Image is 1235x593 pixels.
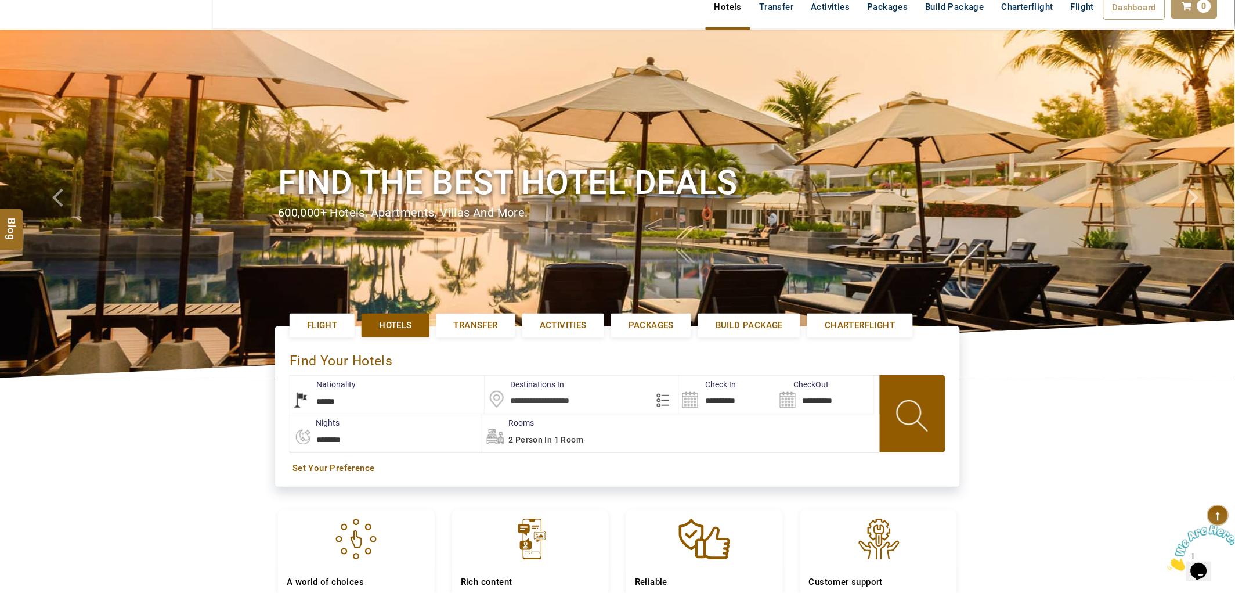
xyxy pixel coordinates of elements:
h1: Find the best hotel deals [278,161,957,204]
label: nights [290,417,340,429]
img: Chat attention grabber [5,5,77,51]
a: Set Your Preference [292,462,943,475]
span: Hotels [379,319,411,332]
input: Search [777,376,873,414]
a: Transfer [436,314,515,337]
input: Search [679,376,776,414]
span: Blog [4,218,19,228]
span: Charterflight [825,319,895,332]
span: Flight [307,319,337,332]
label: Destinations In [485,379,565,390]
iframe: chat widget [1163,520,1235,576]
a: Build Package [698,314,800,337]
a: Packages [611,314,691,337]
div: Find Your Hotels [290,341,945,375]
span: 1 [5,5,9,15]
div: 600,000+ hotels, apartments, villas and more. [278,204,957,221]
span: Packages [629,319,674,332]
a: Flight [290,314,355,337]
label: Check In [679,379,736,390]
h4: Reliable [635,577,774,588]
span: Transfer [454,319,498,332]
label: Nationality [290,379,356,390]
h4: Customer support [809,577,948,588]
h4: Rich content [461,577,600,588]
h4: A world of choices [287,577,426,588]
a: Charterflight [807,314,912,337]
span: Dashboard [1113,2,1157,13]
span: Activities [540,319,587,332]
a: Hotels [362,314,429,337]
label: Rooms [482,417,534,429]
a: Activities [522,314,604,337]
span: Build Package [716,319,783,332]
span: Charterflight [1002,2,1053,12]
label: CheckOut [777,379,829,390]
span: 2 Person in 1 Room [508,435,583,444]
span: Flight [1071,1,1094,13]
